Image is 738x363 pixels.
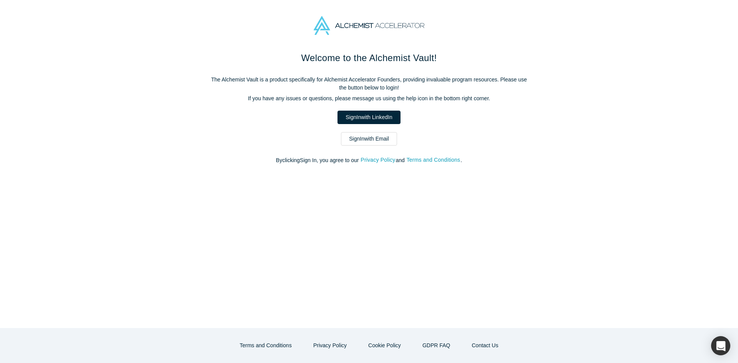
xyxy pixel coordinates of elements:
a: GDPR FAQ [414,339,458,352]
button: Terms and Conditions [406,156,461,164]
a: SignInwith Email [341,132,397,146]
button: Privacy Policy [360,156,396,164]
p: If you have any issues or questions, please message us using the help icon in the bottom right co... [208,94,530,103]
p: The Alchemist Vault is a product specifically for Alchemist Accelerator Founders, providing inval... [208,76,530,92]
button: Contact Us [464,339,506,352]
p: By clicking Sign In , you agree to our and . [208,156,530,164]
img: Alchemist Accelerator Logo [314,16,424,35]
a: SignInwith LinkedIn [337,111,400,124]
h1: Welcome to the Alchemist Vault! [208,51,530,65]
button: Cookie Policy [360,339,409,352]
button: Privacy Policy [305,339,355,352]
button: Terms and Conditions [232,339,300,352]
